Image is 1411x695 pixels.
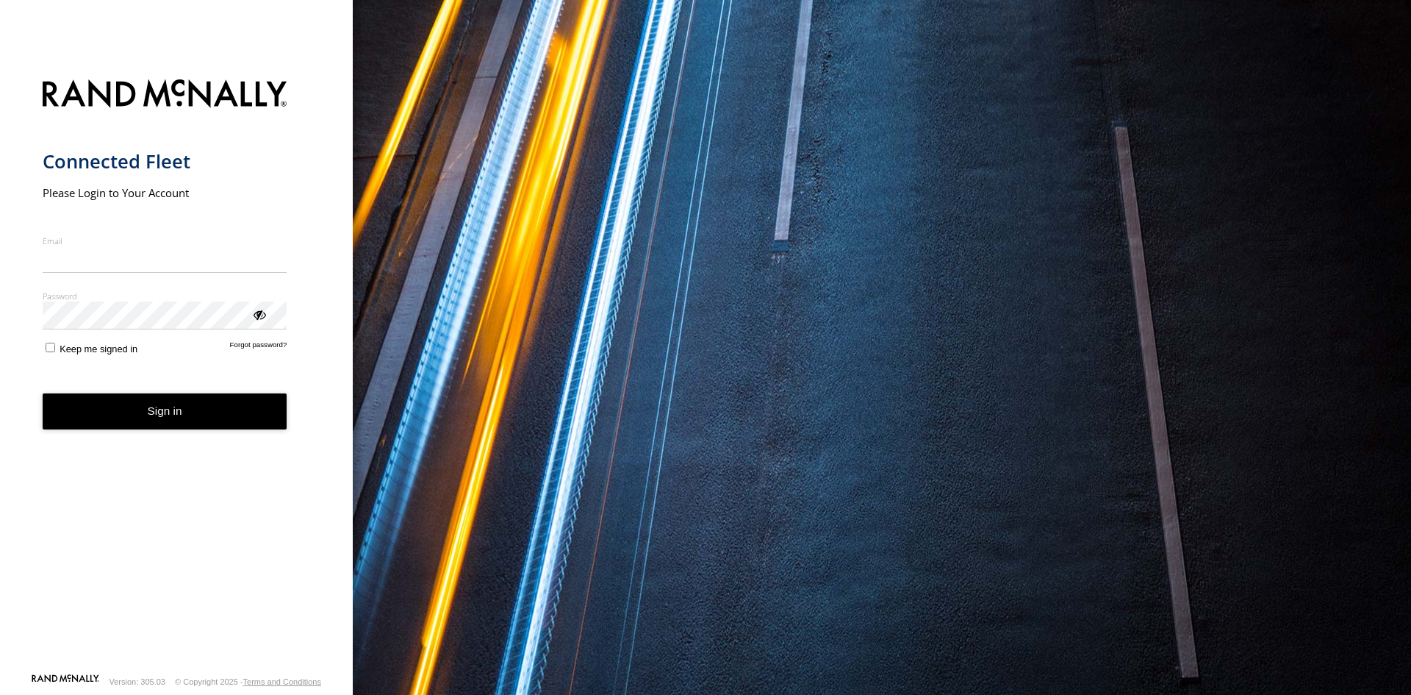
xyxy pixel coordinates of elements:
h2: Please Login to Your Account [43,185,287,200]
div: ViewPassword [251,307,266,321]
div: Version: 305.03 [109,677,165,686]
div: © Copyright 2025 - [175,677,321,686]
img: Rand McNally [43,76,287,114]
h1: Connected Fleet [43,149,287,174]
form: main [43,71,311,673]
a: Forgot password? [230,341,287,354]
a: Terms and Conditions [243,677,321,686]
label: Email [43,235,287,246]
span: Keep me signed in [60,343,137,354]
a: Visit our Website [32,674,99,689]
label: Password [43,291,287,302]
input: Keep me signed in [46,343,55,352]
button: Sign in [43,393,287,430]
